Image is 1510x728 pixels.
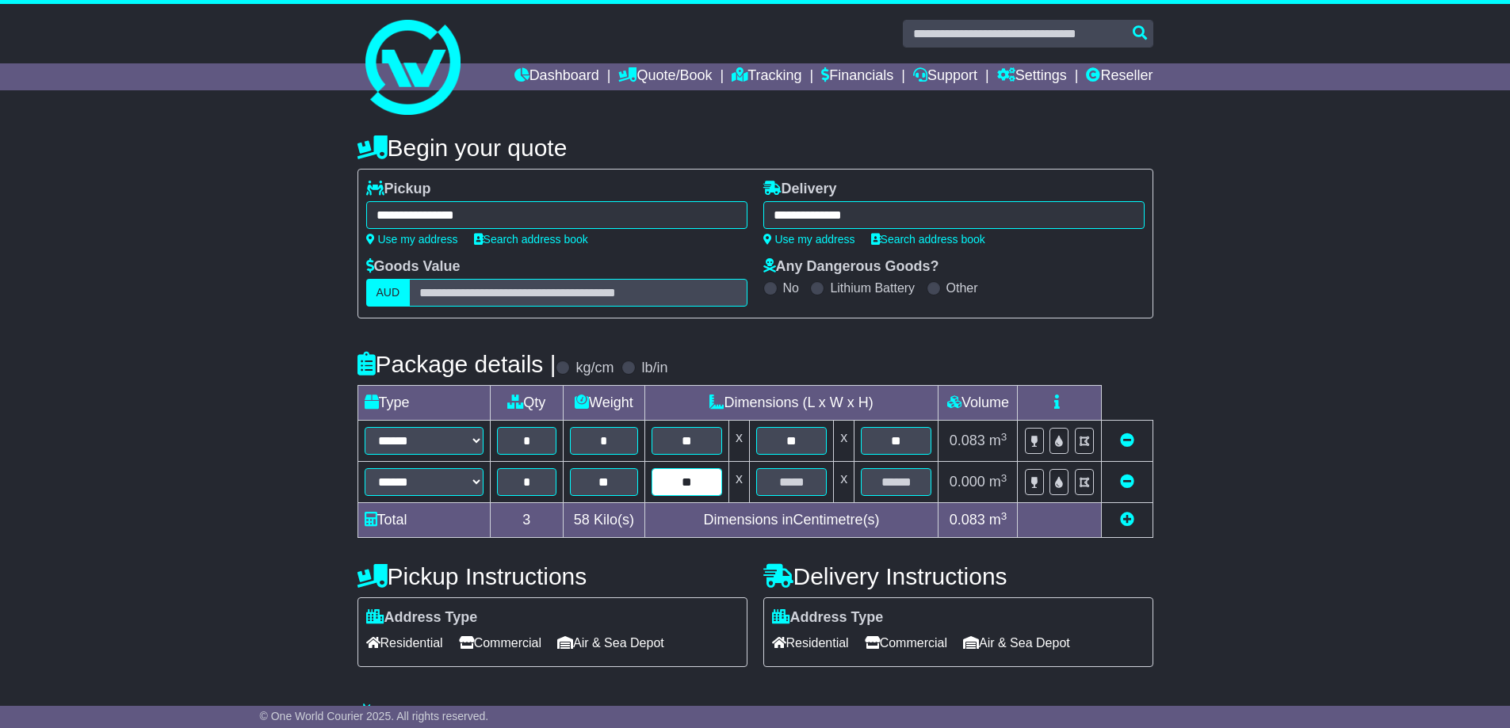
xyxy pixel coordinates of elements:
[1120,512,1134,528] a: Add new item
[997,63,1067,90] a: Settings
[963,631,1070,655] span: Air & Sea Depot
[728,462,749,503] td: x
[366,609,478,627] label: Address Type
[783,280,799,295] label: No
[564,503,645,538] td: Kilo(s)
[574,512,590,528] span: 58
[1001,431,1007,443] sup: 3
[366,258,461,276] label: Goods Value
[366,279,411,307] label: AUD
[763,181,837,198] label: Delivery
[564,386,645,421] td: Weight
[644,503,938,538] td: Dimensions in Centimetre(s)
[357,563,747,589] h4: Pickup Instructions
[514,63,599,90] a: Dashboard
[989,433,1007,448] span: m
[357,135,1153,161] h4: Begin your quote
[1086,63,1153,90] a: Reseller
[989,512,1007,528] span: m
[871,233,985,246] a: Search address book
[357,351,556,377] h4: Package details |
[732,63,801,90] a: Tracking
[938,386,1018,421] td: Volume
[474,233,588,246] a: Search address book
[260,710,489,722] span: © One World Courier 2025. All rights reserved.
[1120,474,1134,490] a: Remove this item
[1120,433,1134,448] a: Remove this item
[913,63,977,90] a: Support
[366,181,431,198] label: Pickup
[644,386,938,421] td: Dimensions (L x W x H)
[865,631,947,655] span: Commercial
[1001,510,1007,522] sup: 3
[821,63,893,90] a: Financials
[950,512,985,528] span: 0.083
[618,63,712,90] a: Quote/Book
[763,563,1153,589] h4: Delivery Instructions
[357,503,490,538] td: Total
[490,386,564,421] td: Qty
[1001,472,1007,484] sup: 3
[728,421,749,462] td: x
[946,280,978,295] label: Other
[772,631,849,655] span: Residential
[459,631,541,655] span: Commercial
[834,421,854,462] td: x
[989,474,1007,490] span: m
[763,233,855,246] a: Use my address
[557,631,664,655] span: Air & Sea Depot
[763,258,939,276] label: Any Dangerous Goods?
[830,280,915,295] label: Lithium Battery
[641,360,667,377] label: lb/in
[772,609,884,627] label: Address Type
[950,433,985,448] span: 0.083
[490,503,564,538] td: 3
[357,386,490,421] td: Type
[575,360,614,377] label: kg/cm
[950,474,985,490] span: 0.000
[366,631,443,655] span: Residential
[366,233,458,246] a: Use my address
[834,462,854,503] td: x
